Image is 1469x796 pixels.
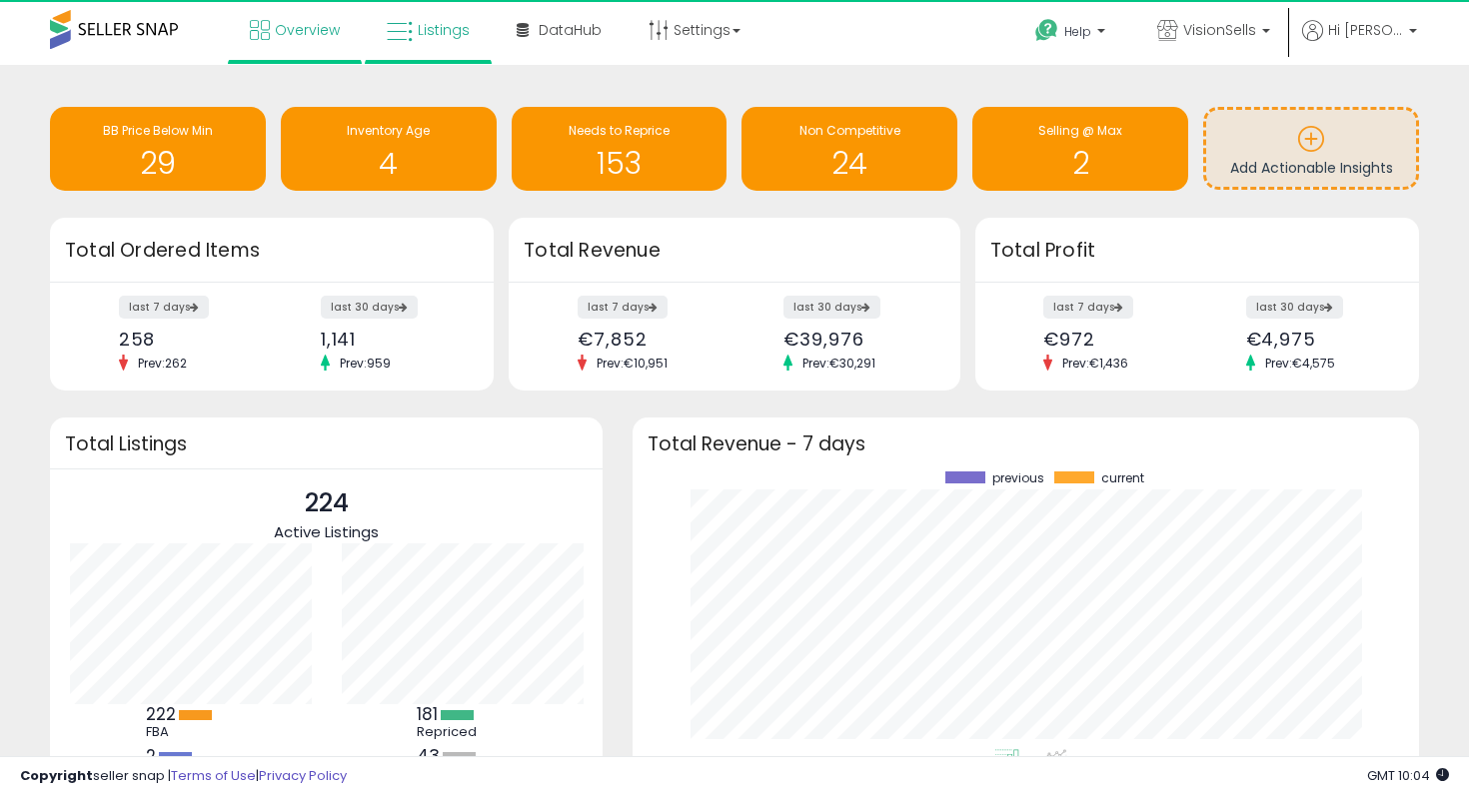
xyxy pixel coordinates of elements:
[539,20,602,40] span: DataHub
[119,329,257,350] div: 258
[103,122,213,139] span: BB Price Below Min
[587,355,678,372] span: Prev: €10,951
[275,20,340,40] span: Overview
[792,355,885,372] span: Prev: €30,291
[330,355,401,372] span: Prev: 959
[128,355,197,372] span: Prev: 262
[20,766,93,785] strong: Copyright
[20,767,347,786] div: seller snap | |
[274,521,379,542] span: Active Listings
[799,122,900,139] span: Non Competitive
[1246,329,1384,350] div: €4,975
[741,107,957,191] a: Non Competitive 24
[648,436,1404,451] h3: Total Revenue - 7 days
[60,147,256,180] h1: 29
[417,724,507,740] div: Repriced
[578,329,720,350] div: €7,852
[65,237,479,265] h3: Total Ordered Items
[1255,355,1345,372] span: Prev: €4,575
[512,107,728,191] a: Needs to Reprice 153
[783,296,880,319] label: last 30 days
[146,744,156,768] b: 2
[578,296,668,319] label: last 7 days
[321,296,418,319] label: last 30 days
[982,147,1178,180] h1: 2
[1019,3,1125,65] a: Help
[347,122,430,139] span: Inventory Age
[1206,110,1416,187] a: Add Actionable Insights
[992,471,1044,485] span: previous
[146,724,236,740] div: FBA
[1052,355,1138,372] span: Prev: €1,436
[417,702,438,726] b: 181
[50,107,266,191] a: BB Price Below Min 29
[1043,329,1181,350] div: €972
[417,744,440,768] b: 43
[1328,20,1403,40] span: Hi [PERSON_NAME]
[281,107,497,191] a: Inventory Age 4
[146,702,176,726] b: 222
[274,484,379,522] p: 224
[1302,20,1417,65] a: Hi [PERSON_NAME]
[990,237,1404,265] h3: Total Profit
[171,766,256,785] a: Terms of Use
[1230,158,1393,178] span: Add Actionable Insights
[1034,18,1059,43] i: Get Help
[1183,20,1256,40] span: VisionSells
[569,122,670,139] span: Needs to Reprice
[1043,296,1133,319] label: last 7 days
[1038,122,1122,139] span: Selling @ Max
[972,107,1188,191] a: Selling @ Max 2
[291,147,487,180] h1: 4
[751,147,947,180] h1: 24
[524,237,945,265] h3: Total Revenue
[259,766,347,785] a: Privacy Policy
[1101,471,1144,485] span: current
[522,147,718,180] h1: 153
[119,296,209,319] label: last 7 days
[418,20,470,40] span: Listings
[783,329,925,350] div: €39,976
[321,329,459,350] div: 1,141
[65,436,588,451] h3: Total Listings
[1246,296,1343,319] label: last 30 days
[1064,23,1091,40] span: Help
[1367,766,1449,785] span: 2025-08-17 10:04 GMT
